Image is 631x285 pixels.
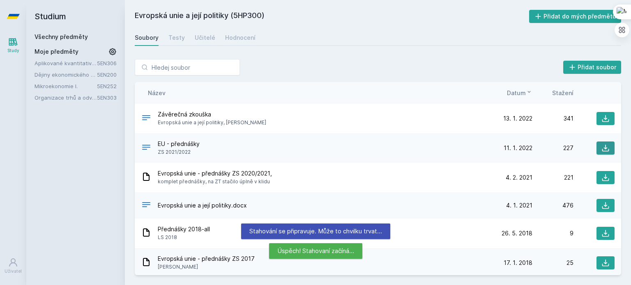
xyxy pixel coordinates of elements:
span: Přednášky 2018-all [158,225,210,233]
div: Uživatel [5,268,22,274]
div: 476 [532,201,573,210]
span: 11. 1. 2022 [504,144,532,152]
div: 227 [532,144,573,152]
span: Evropská unie a její politiky.docx [158,201,247,210]
div: Study [7,48,19,54]
a: Mikroekonomie I. [35,82,97,90]
input: Hledej soubor [135,59,240,75]
span: Moje předměty [35,48,78,56]
span: 17. 1. 2018 [504,259,532,267]
div: DOCX [141,200,151,212]
span: ZS 2021/2022 [158,148,200,156]
div: Úspěch! Stahovaní začíná… [269,243,362,259]
div: Testy [168,34,185,42]
a: Testy [168,30,185,46]
div: 25 [532,259,573,267]
button: Název [148,89,166,97]
div: 221 [532,173,573,182]
span: LS 2018 [158,233,210,242]
span: Evropská unie - přednášky ZS 2020/2021, [158,169,272,178]
a: Dějiny ekonomického myšlení [35,71,97,79]
a: Uživatel [2,253,25,278]
button: Přidat soubor [563,61,622,74]
a: Učitelé [195,30,215,46]
button: Přidat do mých předmětů [529,10,622,23]
a: Organizace trhů a odvětví [35,93,97,102]
div: Soubory [135,34,159,42]
div: 9 [532,229,573,237]
span: Závěrečná zkouška [158,110,266,119]
span: EU - přednášky [158,140,200,148]
span: [PERSON_NAME] [158,263,255,271]
span: 4. 1. 2021 [506,201,532,210]
span: Datum [507,89,526,97]
button: Datum [507,89,532,97]
a: 5EN306 [97,60,117,66]
a: Hodnocení [225,30,256,46]
span: 26. 5. 2018 [502,229,532,237]
a: Aplikované kvantitativní metody I [35,59,97,67]
div: Učitelé [195,34,215,42]
a: Study [2,33,25,58]
button: Stažení [552,89,573,97]
span: 4. 2. 2021 [506,173,532,182]
div: Hodnocení [225,34,256,42]
span: Evropská unie - přednášky ZS 2017 [158,255,255,263]
div: 341 [532,114,573,123]
span: Evropská unie a její politiky, [PERSON_NAME] [158,119,266,127]
div: .PDF [141,142,151,154]
h2: Evropská unie a její politiky (5HP300) [135,10,529,23]
a: 5EN200 [97,71,117,78]
div: .DOCX [141,113,151,125]
span: komplet přednášky, na ZT stačilo úplně v klidu [158,178,272,186]
a: 5EN303 [97,94,117,101]
a: Soubory [135,30,159,46]
span: 13. 1. 2022 [503,114,532,123]
a: Všechny předměty [35,33,88,40]
a: 5EN252 [97,83,117,89]
div: Stahování se připravuje. Může to chvilku trvat… [241,223,390,239]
